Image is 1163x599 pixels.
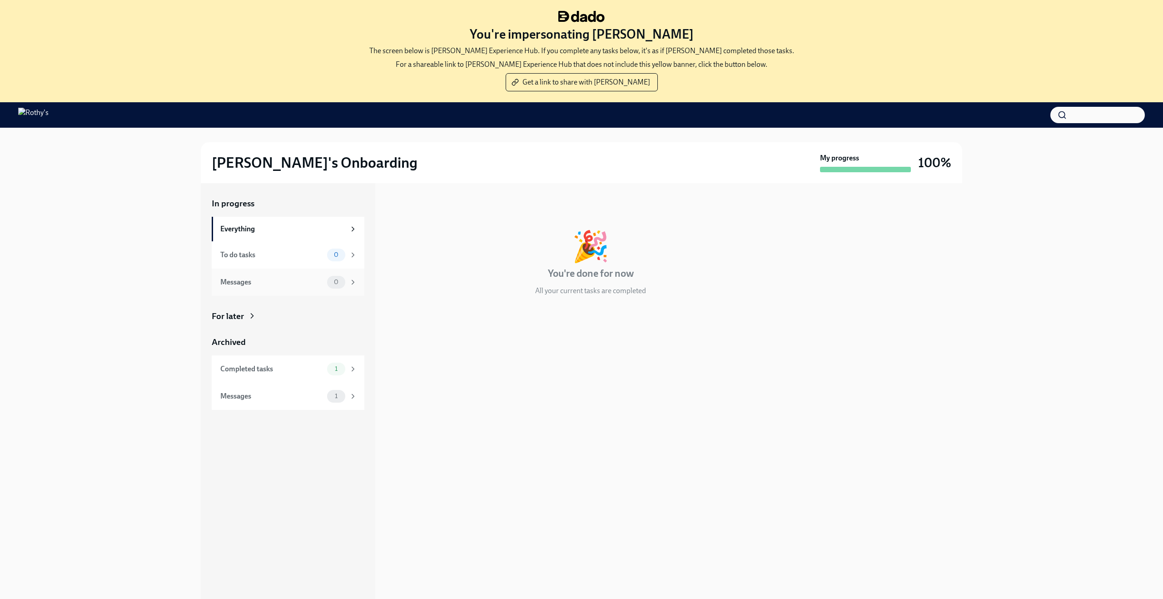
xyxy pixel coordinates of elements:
[329,365,343,372] span: 1
[386,198,429,210] div: In progress
[220,277,323,287] div: Messages
[506,73,658,91] button: Get a link to share with [PERSON_NAME]
[212,154,417,172] h2: [PERSON_NAME]'s Onboarding
[396,60,767,70] p: For a shareable link to [PERSON_NAME] Experience Hub that does not include this yellow banner, cl...
[212,310,364,322] a: For later
[369,46,794,56] p: The screen below is [PERSON_NAME] Experience Hub. If you complete any tasks below, it's as if [PE...
[220,250,323,260] div: To do tasks
[212,383,364,410] a: Messages1
[220,391,323,401] div: Messages
[212,310,244,322] div: For later
[820,153,859,163] strong: My progress
[212,336,364,348] a: Archived
[212,269,364,296] a: Messages0
[548,267,634,280] h4: You're done for now
[18,108,49,122] img: Rothy's
[212,241,364,269] a: To do tasks0
[513,78,650,87] span: Get a link to share with [PERSON_NAME]
[535,286,646,296] p: All your current tasks are completed
[212,355,364,383] a: Completed tasks1
[470,26,694,42] h3: You're impersonating [PERSON_NAME]
[328,251,344,258] span: 0
[220,364,323,374] div: Completed tasks
[220,224,345,234] div: Everything
[212,198,364,210] a: In progress
[212,217,364,241] a: Everything
[329,393,343,399] span: 1
[558,11,605,22] img: dado
[328,279,344,285] span: 0
[572,231,609,261] div: 🎉
[918,155,951,171] h3: 100%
